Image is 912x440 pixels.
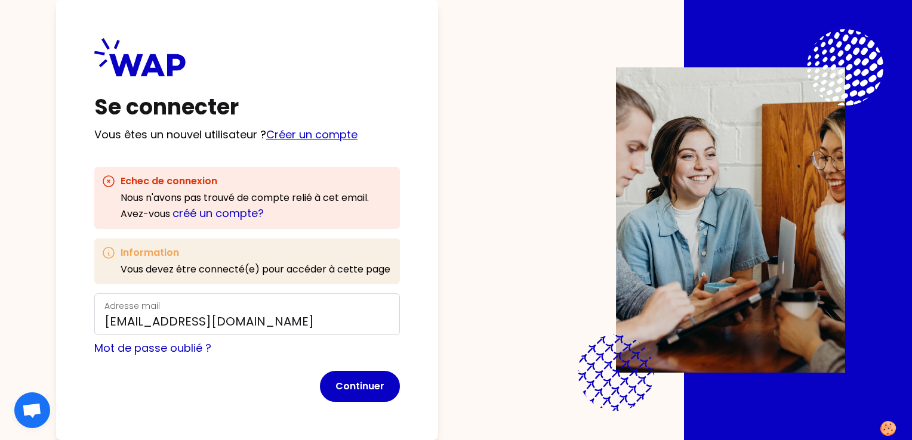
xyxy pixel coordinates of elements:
h3: Echec de connexion [121,174,393,188]
img: Description [616,67,845,373]
p: Vous devez être connecté(e) pour accéder à cette page [121,262,390,277]
a: créé un compte? [172,206,264,221]
a: Mot de passe oublié ? [94,340,211,355]
p: Vous êtes un nouvel utilisateur ? [94,126,400,143]
h1: Se connecter [94,95,400,119]
h3: Information [121,246,390,260]
div: Nous n'avons pas trouvé de compte relié à cet email . Avez-vous [121,191,393,222]
a: Créer un compte [266,127,358,142]
button: Continuer [320,371,400,402]
label: Adresse mail [104,300,160,312]
div: Ouvrir le chat [14,392,50,428]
